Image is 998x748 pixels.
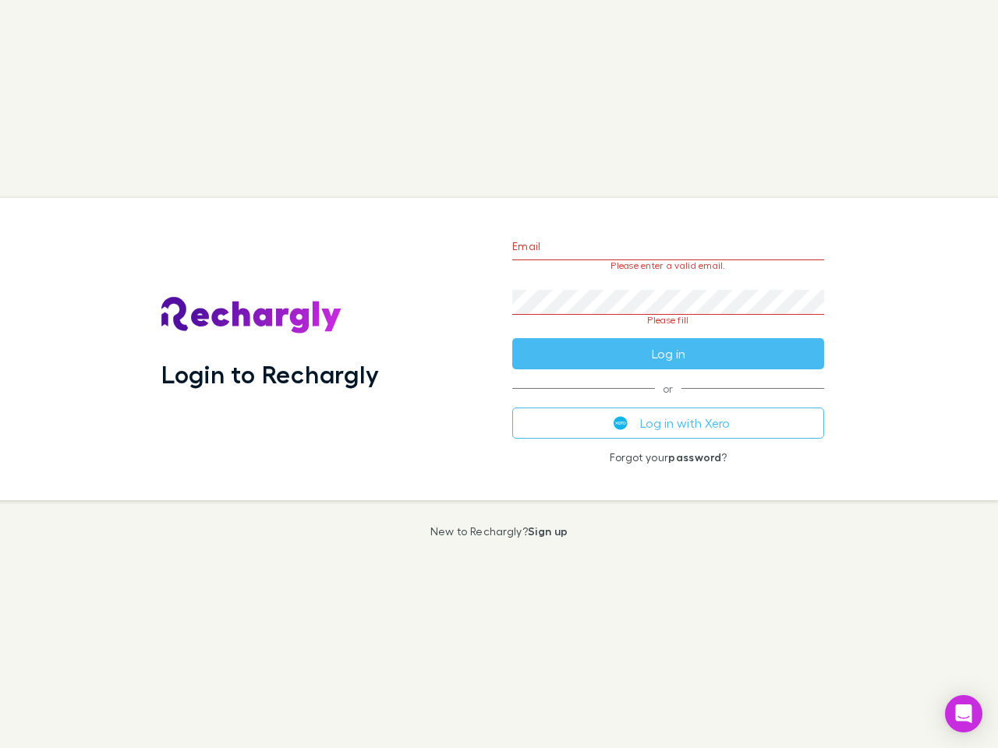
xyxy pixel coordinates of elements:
img: Xero's logo [614,416,628,430]
button: Log in [512,338,824,369]
button: Log in with Xero [512,408,824,439]
span: or [512,388,824,389]
p: Please enter a valid email. [512,260,824,271]
div: Open Intercom Messenger [945,695,982,732]
p: Please fill [512,315,824,326]
a: Sign up [528,524,568,538]
img: Rechargly's Logo [161,297,342,334]
h1: Login to Rechargly [161,359,379,389]
p: New to Rechargly? [430,525,568,538]
a: password [668,450,721,464]
p: Forgot your ? [512,451,824,464]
